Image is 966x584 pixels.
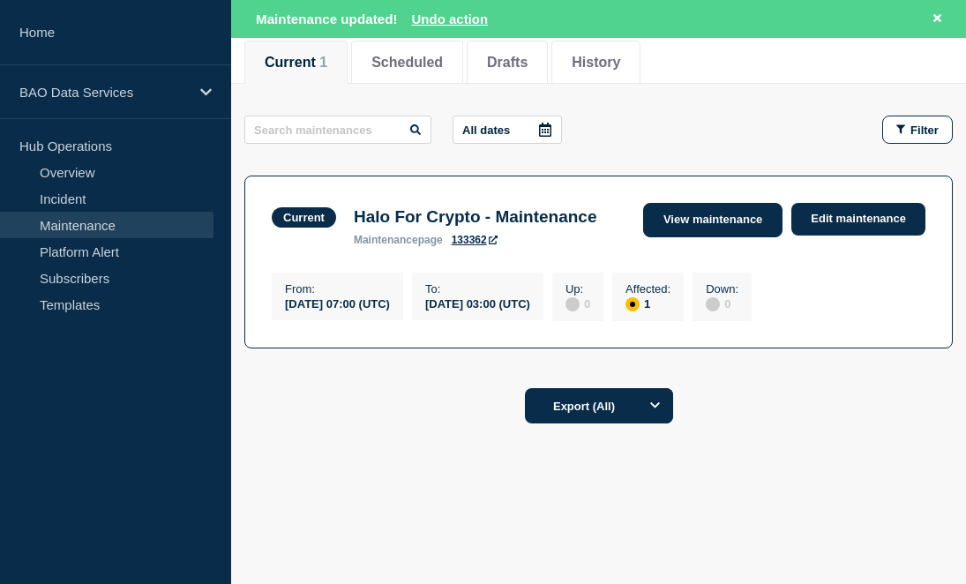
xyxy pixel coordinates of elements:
[285,282,390,296] p: From :
[882,116,953,144] button: Filter
[791,203,925,236] a: Edit maintenance
[565,297,580,311] div: disabled
[354,234,418,246] span: maintenance
[462,124,510,137] p: All dates
[643,203,783,237] a: View maintenance
[565,296,590,311] div: 0
[425,296,530,311] div: [DATE] 03:00 (UTC)
[425,282,530,296] p: To :
[354,234,443,246] p: page
[19,85,189,100] p: BAO Data Services
[572,55,620,71] button: History
[244,116,431,144] input: Search maintenances
[625,282,670,296] p: Affected :
[625,297,640,311] div: affected
[452,234,498,246] a: 133362
[525,388,673,423] button: Export (All)
[412,11,489,26] button: Undo action
[706,297,720,311] div: disabled
[706,282,738,296] p: Down :
[625,296,670,311] div: 1
[354,207,597,227] h3: Halo For Crypto - Maintenance
[319,55,327,70] span: 1
[283,211,325,224] div: Current
[256,11,398,26] span: Maintenance updated!
[638,388,673,423] button: Options
[265,55,327,71] button: Current 1
[706,296,738,311] div: 0
[453,116,562,144] button: All dates
[910,124,939,137] span: Filter
[487,55,528,71] button: Drafts
[371,55,443,71] button: Scheduled
[285,296,390,311] div: [DATE] 07:00 (UTC)
[565,282,590,296] p: Up :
